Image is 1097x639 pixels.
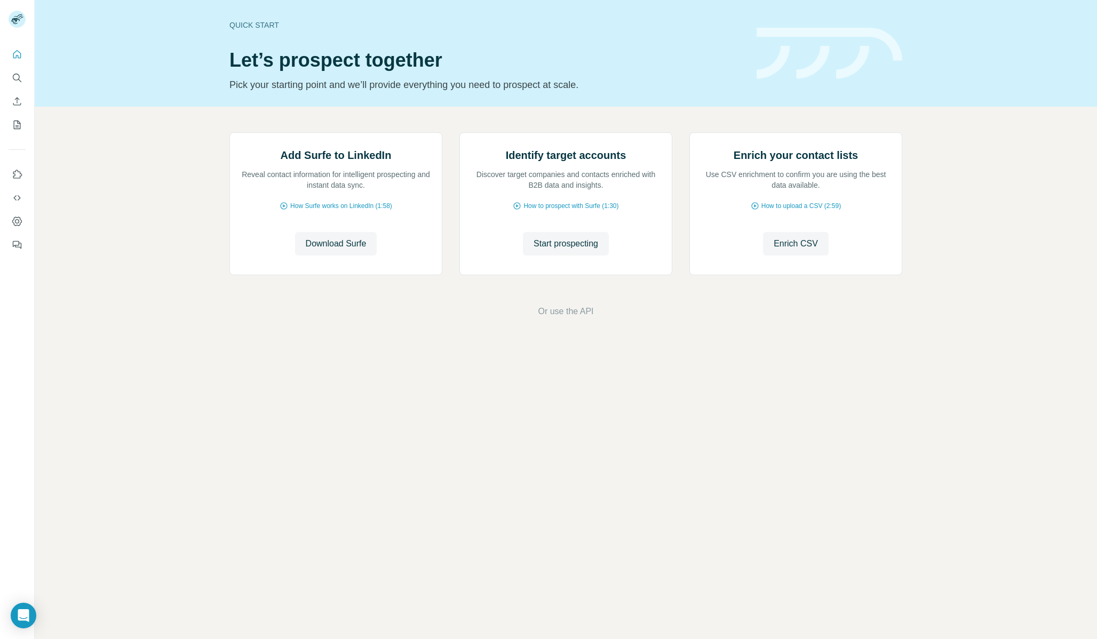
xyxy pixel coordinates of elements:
button: Start prospecting [523,232,609,255]
button: Enrich CSV [763,232,829,255]
button: Use Surfe API [9,188,26,207]
button: Quick start [9,45,26,64]
img: banner [757,28,902,79]
p: Reveal contact information for intelligent prospecting and instant data sync. [241,169,431,190]
button: Or use the API [538,305,593,318]
button: Search [9,68,26,87]
p: Pick your starting point and we’ll provide everything you need to prospect at scale. [229,77,744,92]
div: Open Intercom Messenger [11,603,36,628]
span: Start prospecting [534,237,598,250]
button: Use Surfe on LinkedIn [9,165,26,184]
span: Enrich CSV [774,237,818,250]
h2: Identify target accounts [506,148,626,163]
h1: Let’s prospect together [229,50,744,71]
div: Quick start [229,20,744,30]
span: How Surfe works on LinkedIn (1:58) [290,201,392,211]
button: Download Surfe [295,232,377,255]
h2: Enrich your contact lists [734,148,858,163]
button: My lists [9,115,26,134]
button: Dashboard [9,212,26,231]
span: How to prospect with Surfe (1:30) [523,201,618,211]
span: Download Surfe [306,237,367,250]
h2: Add Surfe to LinkedIn [281,148,392,163]
span: How to upload a CSV (2:59) [761,201,841,211]
button: Feedback [9,235,26,254]
p: Use CSV enrichment to confirm you are using the best data available. [701,169,891,190]
button: Enrich CSV [9,92,26,111]
p: Discover target companies and contacts enriched with B2B data and insights. [471,169,661,190]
